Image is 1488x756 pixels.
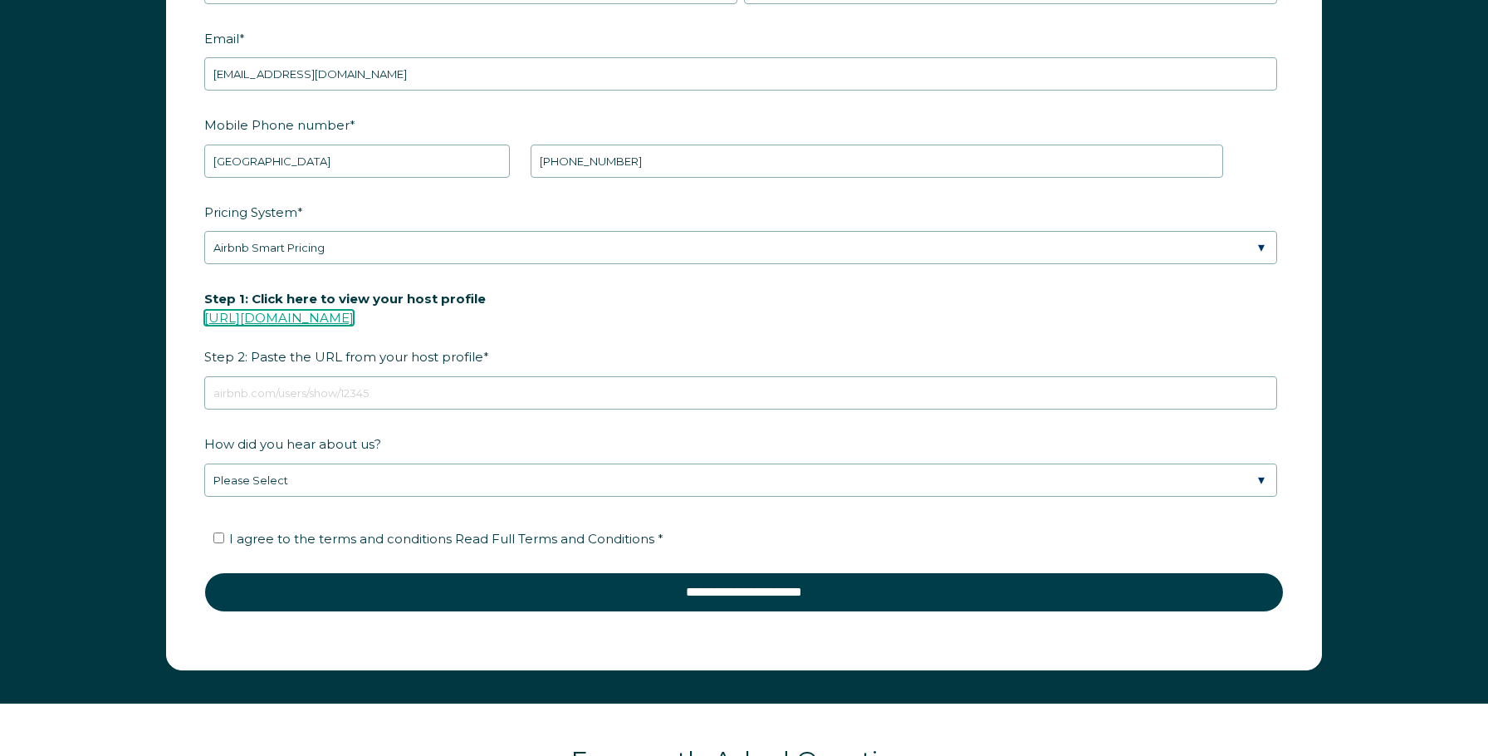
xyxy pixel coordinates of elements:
[204,376,1277,410] input: airbnb.com/users/show/12345
[204,286,486,312] span: Step 1: Click here to view your host profile
[204,431,381,457] span: How did you hear about us?
[455,531,654,547] span: Read Full Terms and Conditions
[204,112,350,138] span: Mobile Phone number
[229,531,663,547] span: I agree to the terms and conditions
[204,26,239,52] span: Email
[204,199,297,225] span: Pricing System
[204,310,354,326] a: [URL][DOMAIN_NAME]
[213,533,224,543] input: I agree to the terms and conditions Read Full Terms and Conditions *
[452,531,658,547] a: Read Full Terms and Conditions
[204,286,486,370] span: Step 2: Paste the URL from your host profile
